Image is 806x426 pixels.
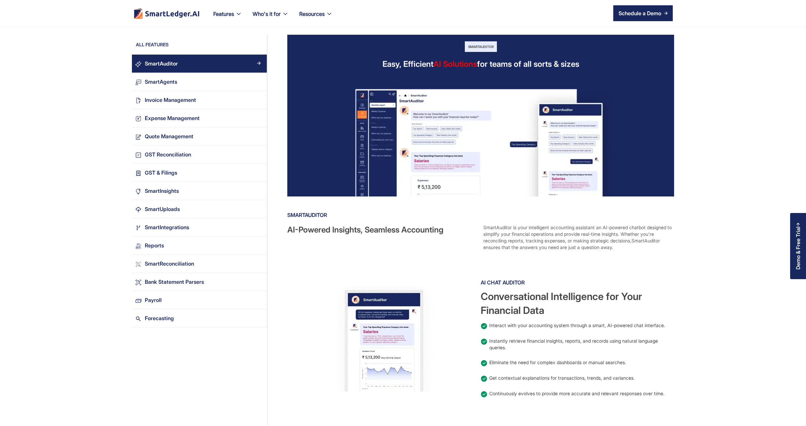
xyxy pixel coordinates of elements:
img: Arrow Right Blue [257,152,261,156]
div: SmartUploads [145,205,180,214]
a: SmartAuditorArrow Right Blue [132,55,267,73]
img: Arrow Right Blue [257,116,261,120]
div: Forecasting [145,314,174,323]
img: Arrow Right Blue [257,134,261,138]
div: ALL FEATURES [132,41,267,51]
a: SmartReconciliationArrow Right Blue [132,255,267,273]
a: home [133,8,200,19]
div: Reports [145,241,164,250]
a: Bank Statement ParsersArrow Right Blue [132,273,267,291]
a: PayrollArrow Right Blue [132,291,267,309]
img: Arrow Right Blue [257,243,261,247]
div: Easy, Efficient for teams of all sorts & sizes [383,59,579,69]
a: Schedule a Demo [613,5,673,21]
div: Resources [299,9,325,19]
img: Arrow Right Blue [257,61,261,65]
a: Quote ManagementArrow Right Blue [132,127,267,146]
a: SmartInsightsArrow Right Blue [132,182,267,200]
div: GST Reconciliation [145,150,191,159]
div: Continuously evolves to provide more accurate and relevant responses over time. [489,390,665,397]
div: Invoice Management [145,96,196,105]
a: GST & FilingsArrow Right Blue [132,164,267,182]
div: Get contextual explanations for transactions, trends, and variances. [489,375,635,381]
div: Instantly retrieve financial insights, reports, and records using natural language queries. [489,338,674,351]
div: SmartAuditor [465,41,497,52]
div: Features [213,9,234,19]
img: Arrow Right Blue [257,316,261,320]
div: SmartAuditor [145,59,178,68]
div: Interact with your accounting system through a smart, AI-powered chat interface. [489,322,665,329]
img: footer logo [133,8,200,19]
a: Invoice ManagementArrow Right Blue [132,91,267,109]
div: SmartAgents [145,77,177,86]
div: Who's it for [253,9,281,19]
div: Expense Management [145,114,200,123]
div: SmartReconciliation [145,259,194,268]
img: Arrow Right Blue [257,207,261,211]
div: Features [208,9,247,26]
img: Arrow Right Blue [257,261,261,265]
div: AI Chat Auditor [481,277,674,288]
a: ReportsArrow Right Blue [132,236,267,255]
img: Arrow Right Blue [257,170,261,174]
a: SmartIntegrationsArrow Right Blue [132,218,267,236]
img: Arrow Right Blue [257,98,261,102]
div: Payroll [145,296,162,305]
img: Arrow Right Blue [257,79,261,83]
img: Arrow Right Blue [257,298,261,302]
div: Bank Statement Parsers [145,277,204,286]
div: Demo & Free Trial [795,227,801,270]
img: Arrow Right Blue [257,279,261,283]
div: GST & Filings [145,168,177,177]
a: SmartUploadsArrow Right Blue [132,200,267,218]
div: SmartAuditor is your intelligent accounting assistant an AI-powered chatbot designed to simplify ... [483,224,674,251]
a: ForecastingArrow Right Blue [132,309,267,327]
div: Resources [294,9,338,26]
a: Expense ManagementArrow Right Blue [132,109,267,127]
img: Arrow Right Blue [257,189,261,192]
div: Conversational Intelligence for Your Financial Data [481,289,674,317]
div: Eliminate the need for complex dashboards or manual searches. [489,359,626,366]
div: SmartAuditor [287,210,674,220]
img: Arrow Right Blue [257,225,261,229]
div: SmartInsights [145,187,179,195]
div: Who's it for [247,9,294,26]
div: SmartIntegrations [145,223,189,232]
span: AI Solutions [433,59,477,69]
div: AI-Powered Insights, Seamless Accounting [287,224,478,251]
img: arrow right icon [664,11,668,15]
a: SmartAgentsArrow Right Blue [132,73,267,91]
a: GST ReconciliationArrow Right Blue [132,146,267,164]
div: Quote Management [145,132,193,141]
div: Schedule a Demo [619,9,661,17]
